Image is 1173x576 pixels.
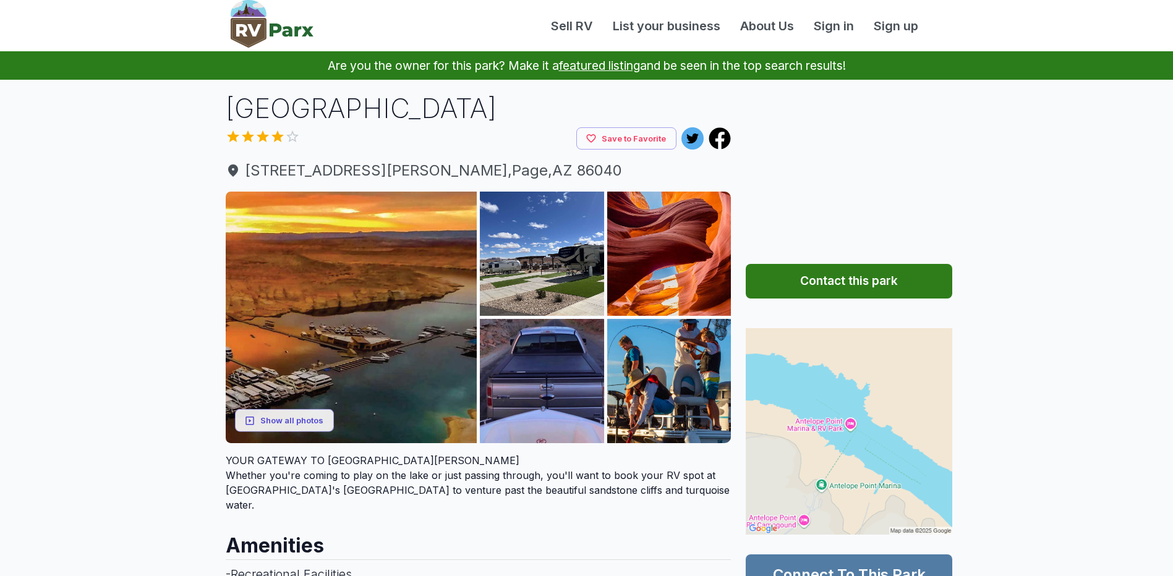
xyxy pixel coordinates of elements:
[607,319,732,443] img: pho_202122183_05.jpg
[226,454,519,467] span: YOUR GATEWAY TO [GEOGRAPHIC_DATA][PERSON_NAME]
[226,522,732,559] h2: Amenities
[864,17,928,35] a: Sign up
[730,17,804,35] a: About Us
[226,192,477,443] img: pho_202122183_01.jpg
[480,192,604,316] img: pho_202122183_02.jpg
[576,127,676,150] button: Save to Favorite
[235,409,334,432] button: Show all photos
[559,58,640,73] a: featured listing
[804,17,864,35] a: Sign in
[746,90,952,244] iframe: Advertisement
[226,453,732,512] div: Whether you're coming to play on the lake or just passing through, you'll want to book your RV sp...
[226,159,732,182] a: [STREET_ADDRESS][PERSON_NAME],Page,AZ 86040
[746,328,952,535] img: Map for Antelope Point Marina RV Park
[746,264,952,299] button: Contact this park
[480,319,604,443] img: pho_202122183_04.jpg
[15,51,1158,80] p: Are you the owner for this park? Make it a and be seen in the top search results!
[541,17,603,35] a: Sell RV
[226,90,732,127] h1: [GEOGRAPHIC_DATA]
[607,192,732,316] img: pho_202122183_03.jpg
[603,17,730,35] a: List your business
[226,159,732,182] span: [STREET_ADDRESS][PERSON_NAME] , Page , AZ 86040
